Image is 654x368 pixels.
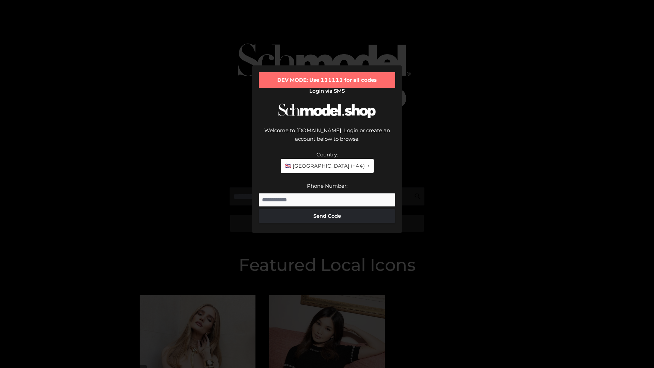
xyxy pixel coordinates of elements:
h2: Login via SMS [259,88,395,94]
label: Phone Number: [307,183,347,189]
label: Country: [316,151,338,158]
button: Send Code [259,209,395,223]
span: 🇬🇧 [GEOGRAPHIC_DATA] (+44) [285,162,365,170]
div: DEV MODE: Use 111111 for all codes [259,72,395,88]
div: Welcome to [DOMAIN_NAME]! Login or create an account below to browse. [259,126,395,150]
img: Schmodel Logo [276,97,378,124]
